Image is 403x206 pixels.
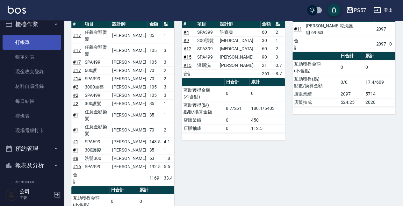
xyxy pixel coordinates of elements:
[162,171,174,186] td: 33.4
[138,186,174,194] th: 累計
[148,154,162,162] td: 63
[83,58,111,66] td: SPA499
[292,90,339,98] td: 店販業績
[274,28,285,36] td: 2
[111,28,148,43] td: [PERSON_NAME]
[304,22,358,37] td: [PERSON_NAME]涼洗護組 699x3
[249,124,285,132] td: 112.5
[196,20,218,28] th: 項目
[371,4,395,16] button: 登出
[71,20,83,28] th: #
[83,83,111,91] td: 3000重整
[73,33,81,38] a: #17
[182,20,285,78] table: a dense table
[218,45,260,53] td: [MEDICAL_DATA]
[218,53,260,61] td: [PERSON_NAME]
[294,26,302,32] a: #11
[19,188,52,195] h5: 公司
[111,83,148,91] td: [PERSON_NAME]
[73,76,81,81] a: #14
[218,36,260,45] td: [MEDICAL_DATA]
[8,6,26,14] img: Logo
[218,28,260,36] td: 許森堯
[3,123,61,138] a: 現場電腦打卡
[73,68,81,73] a: #17
[182,101,224,116] td: 互助獲得(點) 點數/換算金額
[339,98,364,106] td: 524.25
[343,4,368,17] button: PS57
[292,14,395,52] table: a dense table
[73,164,81,169] a: #16
[83,162,111,171] td: SPA999
[224,116,249,124] td: 0
[224,78,249,86] th: 日合計
[274,45,285,53] td: 2
[3,94,61,109] a: 每日結帳
[73,48,81,53] a: #17
[83,20,111,28] th: 項目
[274,69,285,78] td: 8.7
[83,43,111,58] td: 任義金額燙髮
[162,28,174,43] td: 1
[182,69,196,78] td: 合計
[111,20,148,28] th: 設計師
[162,20,174,28] th: 點
[162,108,174,123] td: 1
[292,52,395,107] table: a dense table
[162,91,174,99] td: 3
[182,116,224,124] td: 店販業績
[260,69,274,78] td: 261
[3,35,61,50] a: 打帳單
[182,86,224,101] td: 互助獲得金額 (不含點)
[83,146,111,154] td: 300護髮
[109,186,138,194] th: 日合計
[148,162,162,171] td: 192.5
[162,138,174,146] td: 4.1
[71,20,174,186] table: a dense table
[73,93,78,98] a: #2
[73,147,78,153] a: #1
[364,52,395,60] th: 累計
[111,91,148,99] td: [PERSON_NAME]
[182,124,224,132] td: 店販抽成
[162,43,174,58] td: 3
[196,28,218,36] td: SPA399
[73,127,78,132] a: #1
[196,36,218,45] td: 300護髮
[260,36,274,45] td: 30
[83,108,111,123] td: 任意金額染髮
[388,37,395,52] td: 0
[274,53,285,61] td: 3
[339,90,364,98] td: 2097
[274,36,285,45] td: 1
[3,157,61,174] button: 報表及分析
[148,123,162,138] td: 70
[83,138,111,146] td: SPA699
[292,98,339,106] td: 店販抽成
[3,176,61,190] a: 報表目錄
[148,43,162,58] td: 105
[374,22,388,37] td: 2097
[364,90,395,98] td: 5714
[260,45,274,53] td: 60
[3,64,61,79] a: 現金收支登錄
[111,99,148,108] td: [PERSON_NAME]
[162,123,174,138] td: 2
[83,154,111,162] td: 洗髮300
[182,20,196,28] th: #
[73,101,78,106] a: #2
[83,123,111,138] td: 任意金額染髮
[339,60,364,75] td: 0
[354,6,366,14] div: PS57
[182,78,285,133] table: a dense table
[184,30,189,35] a: #4
[249,116,285,124] td: 450
[111,66,148,75] td: [PERSON_NAME]
[83,28,111,43] td: 任義金額燙髮
[218,20,260,28] th: 設計師
[364,98,395,106] td: 2028
[83,99,111,108] td: 300護髮
[274,61,285,69] td: 0.7
[111,123,148,138] td: [PERSON_NAME]
[260,53,274,61] td: 90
